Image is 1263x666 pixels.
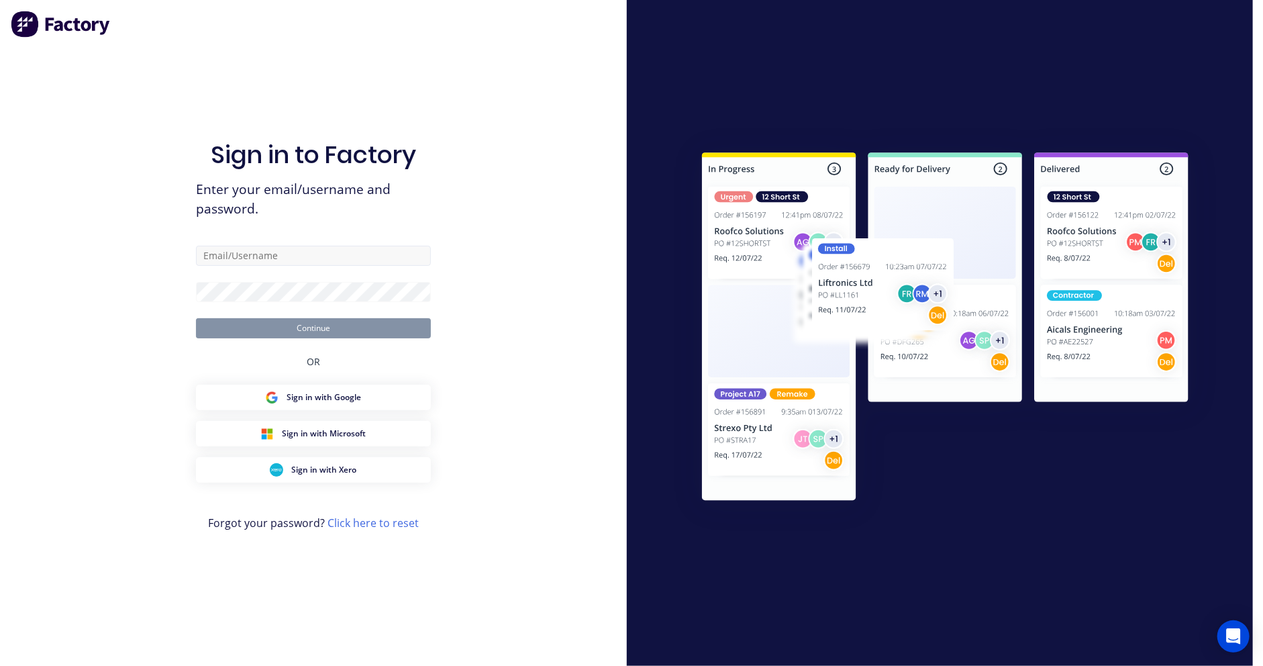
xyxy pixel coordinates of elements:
[11,11,111,38] img: Factory
[196,457,431,483] button: Xero Sign inSign in with Xero
[211,140,416,169] h1: Sign in to Factory
[196,421,431,446] button: Microsoft Sign inSign in with Microsoft
[270,463,283,477] img: Xero Sign in
[196,180,431,219] span: Enter your email/username and password.
[327,516,419,530] a: Click here to reset
[196,385,431,410] button: Google Sign inSign in with Google
[307,338,320,385] div: OR
[291,464,356,476] span: Sign in with Xero
[208,515,419,531] span: Forgot your password?
[265,391,279,404] img: Google Sign in
[672,126,1218,532] img: Sign in
[282,428,366,440] span: Sign in with Microsoft
[1217,620,1250,653] div: Open Intercom Messenger
[287,391,361,403] span: Sign in with Google
[196,246,431,266] input: Email/Username
[260,427,274,440] img: Microsoft Sign in
[196,318,431,338] button: Continue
